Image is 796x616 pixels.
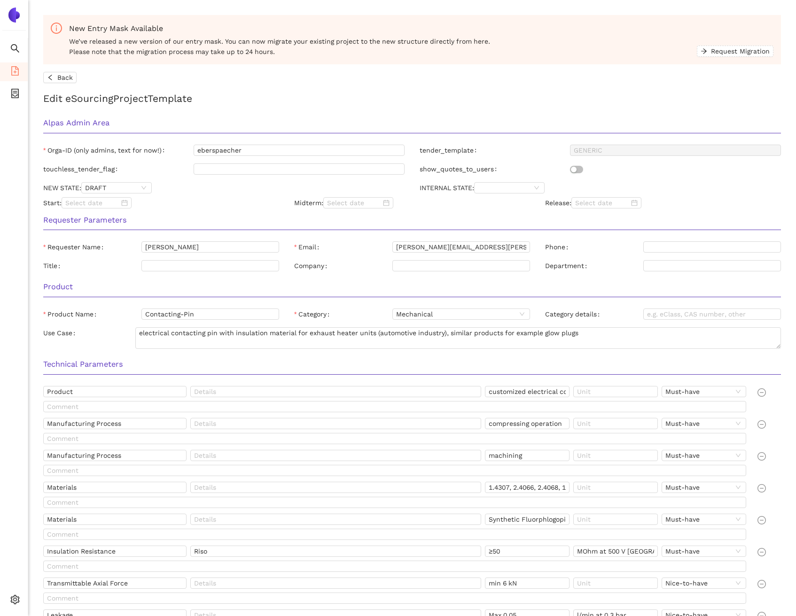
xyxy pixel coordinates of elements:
[10,63,20,82] span: file-add
[69,23,773,34] div: New Entry Mask Available
[757,452,766,461] span: minus-circle
[190,386,481,397] input: Details
[43,418,187,429] input: Name
[65,198,119,208] input: Select date
[43,117,781,129] h3: Alpas Admin Area
[43,401,746,412] input: Comment
[10,40,20,59] span: search
[757,388,766,397] span: minus-circle
[47,74,54,82] span: left
[287,197,538,208] div: Midterm:
[43,214,781,226] h3: Requester Parameters
[43,482,187,493] input: Name
[57,72,73,83] span: Back
[194,145,405,156] input: Orga-ID (only admins, text for now!)
[643,241,781,253] input: Phone
[485,450,570,461] input: Value
[43,163,121,175] label: touchless_tender_flag
[643,260,781,271] input: Department
[43,546,187,557] input: Name
[10,85,20,104] span: container
[43,308,100,320] label: Product Name
[43,327,79,339] label: Use Case
[43,561,746,572] input: Comment
[665,514,742,524] span: Must-have
[190,577,481,589] input: Details
[69,36,697,57] span: We’ve released a new version of our entry mask. You can now migrate your existing project to the ...
[485,546,570,557] input: Value
[135,327,781,349] textarea: Use Case
[43,91,781,106] h2: Edit eSourcing Project Template
[190,418,481,429] input: Details
[36,197,287,208] div: Start:
[396,309,526,319] span: Mechanical
[294,260,331,271] label: Company
[665,482,742,493] span: Must-have
[294,308,333,320] label: Category
[141,260,279,271] input: Title
[36,182,412,193] div: NEW STATE:
[141,241,279,253] input: Requester Name
[573,450,658,461] input: Unit
[573,418,658,429] input: Unit
[573,514,658,525] input: Unit
[327,198,381,208] input: Select date
[412,182,788,193] div: INTERNAL STATE:
[392,241,530,253] input: Email
[43,514,187,525] input: Name
[51,23,62,34] span: info-circle
[43,358,781,370] h3: Technical Parameters
[485,418,570,429] input: Value
[538,197,788,208] div: Release:
[43,72,77,83] button: leftBack
[43,145,168,156] label: Orga-ID (only admins, text for now!)
[7,8,22,23] img: Logo
[573,577,658,589] input: Unit
[85,183,148,193] span: DRAFT
[665,386,742,397] span: Must-have
[711,46,770,56] span: Request Migration
[392,260,530,271] input: Company
[190,482,481,493] input: Details
[43,465,746,476] input: Comment
[294,241,323,253] label: Email
[420,163,500,175] label: show_quotes_to_users
[570,166,583,173] button: show_quotes_to_users
[757,548,766,556] span: minus-circle
[485,482,570,493] input: Value
[194,163,405,175] input: touchless_tender_flag
[665,418,742,429] span: Must-have
[485,386,570,397] input: Value
[665,578,742,588] span: Nice-to-have
[757,516,766,524] span: minus-circle
[43,450,187,461] input: Name
[701,48,707,55] span: arrow-right
[757,484,766,493] span: minus-circle
[141,308,279,320] input: Product Name
[757,580,766,588] span: minus-circle
[43,497,746,508] input: Comment
[43,260,64,271] label: Title
[43,577,187,589] input: Name
[573,482,658,493] input: Unit
[420,145,480,156] label: tender_template
[43,593,746,604] input: Comment
[757,420,766,429] span: minus-circle
[43,433,746,444] input: Comment
[573,546,658,557] input: Unit
[570,145,781,156] input: tender_template
[190,546,481,557] input: Details
[573,386,658,397] input: Unit
[643,308,781,320] input: Category details
[665,450,742,461] span: Must-have
[697,46,773,57] button: arrow-rightRequest Migration
[43,386,187,397] input: Name
[190,450,481,461] input: Details
[43,529,746,540] input: Comment
[485,514,570,525] input: Value
[545,260,591,271] label: Department
[43,281,781,293] h3: Product
[190,514,481,525] input: Details
[545,241,572,253] label: Phone
[485,577,570,589] input: Value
